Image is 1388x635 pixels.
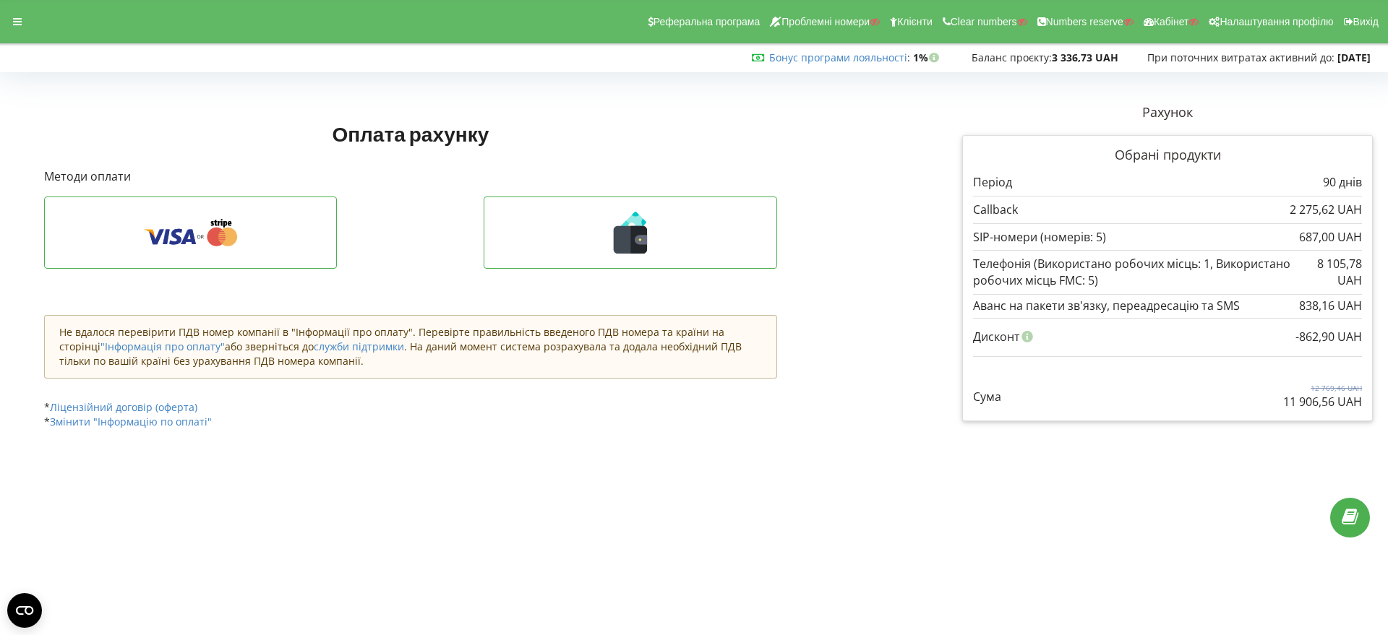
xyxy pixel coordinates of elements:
div: Аванс на пакети зв'язку, переадресацію та SMS [973,299,1362,312]
button: Open CMP widget [7,593,42,628]
a: Бонус програми лояльності [769,51,907,64]
span: Налаштування профілю [1220,16,1333,27]
a: Ліцензійний договір (оферта) [50,400,197,414]
p: Період [973,174,1012,191]
p: Рахунок [962,103,1373,122]
p: Обрані продукти [973,146,1362,165]
p: 2 275,62 UAH [1290,202,1362,218]
div: Дисконт [973,323,1362,350]
span: Реферальна програма [654,16,761,27]
p: 11 906,56 UAH [1283,394,1362,410]
a: Змінити "Інформацію по оплаті" [50,415,212,428]
p: Телефонія (Використано робочих місць: 1, Використано робочих місць FMC: 5) [973,256,1308,289]
p: 12 769,46 UAH [1283,383,1362,393]
strong: [DATE] [1337,51,1371,64]
h1: Оплата рахунку [44,121,777,147]
span: При поточних витратах активний до: [1147,51,1335,64]
p: 687,00 UAH [1299,229,1362,246]
span: Клієнти [897,16,933,27]
p: SIP-номери (номерів: 5) [973,229,1106,246]
span: Clear numbers [951,16,1017,27]
p: Callback [973,202,1018,218]
div: -862,90 UAH [1295,323,1362,350]
strong: 3 336,73 UAH [1052,51,1118,64]
a: "Інформація про оплату" [100,340,225,353]
p: 90 днів [1323,174,1362,191]
span: Баланс проєкту: [972,51,1052,64]
span: Numbers reserve [1046,16,1123,27]
p: Сума [973,389,1001,405]
span: Проблемні номери [781,16,870,27]
p: 8 105,78 UAH [1308,256,1362,289]
span: Кабінет [1154,16,1189,27]
div: Не вдалося перевірити ПДВ номер компанії в "Інформації про оплату". Перевірте правильність введен... [44,315,777,379]
a: служби підтримки [314,340,404,353]
div: 838,16 UAH [1299,299,1362,312]
span: Вихід [1353,16,1379,27]
strong: 1% [913,51,943,64]
p: Методи оплати [44,168,777,185]
span: : [769,51,910,64]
